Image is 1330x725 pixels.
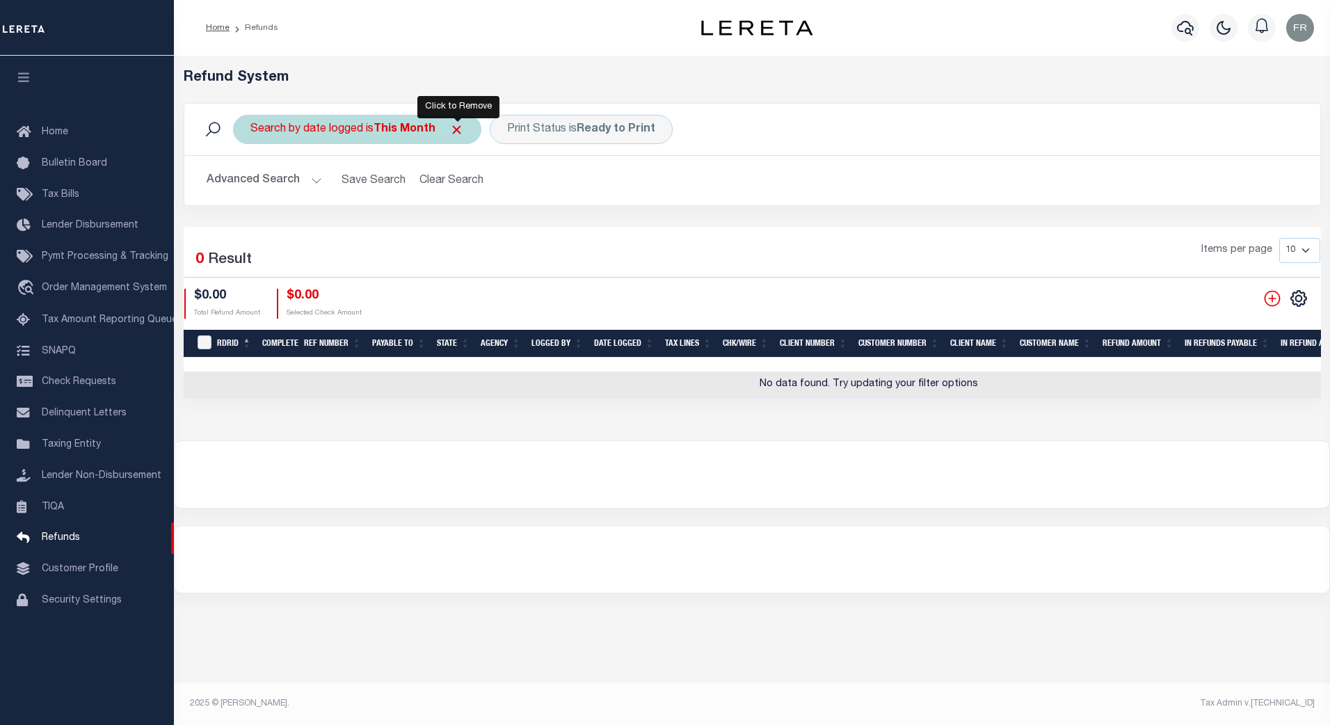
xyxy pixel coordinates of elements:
span: TIQA [42,502,64,511]
p: Total Refund Amount [194,308,260,319]
div: Search by date logged is [233,115,481,144]
b: Ready to Print [577,124,655,135]
div: 2025 © [PERSON_NAME]. [179,697,753,710]
span: Taxing Entity [42,440,101,449]
span: Click to Remove [449,122,464,137]
th: Ref Number: activate to sort column ascending [298,330,367,358]
button: Advanced Search [207,167,322,194]
th: Customer Name: activate to sort column ascending [1014,330,1097,358]
a: Home [206,24,230,32]
li: Refunds [230,22,278,34]
h4: $0.00 [287,289,362,304]
th: State: activate to sort column ascending [431,330,475,358]
label: Result [208,249,252,271]
th: RefundDepositRegisterID [189,330,212,358]
th: RDRID: activate to sort column descending [211,330,257,358]
span: Tax Amount Reporting Queue [42,315,177,325]
span: Refunds [42,533,80,543]
p: Selected Check Amount [287,308,362,319]
i: travel_explore [17,280,39,298]
th: Refund Amount: activate to sort column ascending [1097,330,1179,358]
th: Tax Lines: activate to sort column ascending [659,330,717,358]
b: This Month [374,124,435,135]
img: svg+xml;base64,PHN2ZyB4bWxucz0iaHR0cDovL3d3dy53My5vcmcvMjAwMC9zdmciIHBvaW50ZXItZXZlbnRzPSJub25lIi... [1286,14,1314,42]
span: Delinquent Letters [42,408,127,418]
span: Customer Profile [42,564,118,574]
span: Bulletin Board [42,159,107,168]
div: Print Status is [490,115,673,144]
span: Items per page [1201,243,1272,258]
th: Client Number: activate to sort column ascending [774,330,853,358]
th: Client Name: activate to sort column ascending [945,330,1014,358]
span: Order Management System [42,283,167,293]
th: Logged By: activate to sort column ascending [526,330,588,358]
span: Lender Disbursement [42,221,138,230]
th: In Refunds Payable: activate to sort column ascending [1179,330,1275,358]
span: SNAPQ [42,346,76,356]
button: Save Search [333,167,414,194]
div: Click to Remove [417,96,499,118]
h5: Refund System [184,70,1321,86]
button: Clear Search [414,167,490,194]
span: Security Settings [42,596,122,605]
div: Tax Admin v.[TECHNICAL_ID] [762,697,1315,710]
th: Payable To: activate to sort column ascending [367,330,431,358]
span: Tax Bills [42,190,79,200]
img: logo-dark.svg [701,20,812,35]
h4: $0.00 [194,289,260,304]
span: Pymt Processing & Tracking [42,252,168,262]
th: Chk/Wire: activate to sort column ascending [717,330,774,358]
th: Customer Number: activate to sort column ascending [853,330,945,358]
span: Lender Non-Disbursement [42,471,161,481]
span: 0 [195,253,204,267]
span: Check Requests [42,377,116,387]
th: Date Logged: activate to sort column ascending [588,330,659,358]
th: Complete [257,330,298,358]
span: Home [42,127,68,137]
th: Agency: activate to sort column ascending [475,330,526,358]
